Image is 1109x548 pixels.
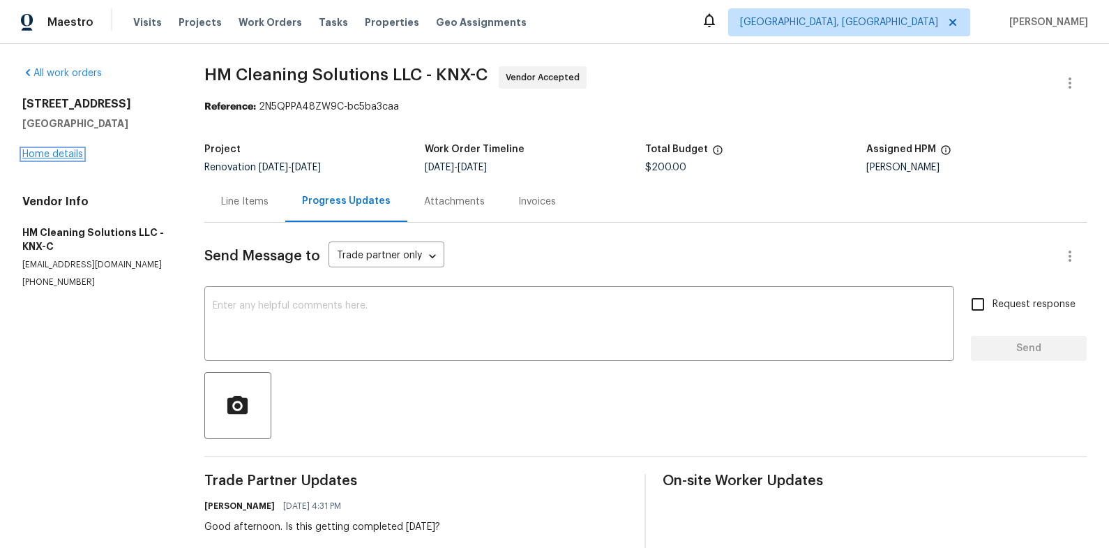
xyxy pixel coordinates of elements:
[22,117,171,131] h5: [GEOGRAPHIC_DATA]
[1004,15,1088,29] span: [PERSON_NAME]
[458,163,487,172] span: [DATE]
[425,163,454,172] span: [DATE]
[645,163,686,172] span: $200.00
[179,15,222,29] span: Projects
[204,102,256,112] b: Reference:
[259,163,321,172] span: -
[365,15,419,29] span: Properties
[47,15,93,29] span: Maestro
[22,225,171,253] h5: HM Cleaning Solutions LLC - KNX-C
[259,163,288,172] span: [DATE]
[663,474,1087,488] span: On-site Worker Updates
[329,245,444,268] div: Trade partner only
[22,195,171,209] h4: Vendor Info
[22,259,171,271] p: [EMAIL_ADDRESS][DOMAIN_NAME]
[993,297,1076,312] span: Request response
[204,249,320,263] span: Send Message to
[204,520,440,534] div: Good afternoon. Is this getting completed [DATE]?
[425,163,487,172] span: -
[22,97,171,111] h2: [STREET_ADDRESS]
[204,163,321,172] span: Renovation
[239,15,302,29] span: Work Orders
[940,145,951,163] span: The hpm assigned to this work order.
[712,145,723,163] span: The total cost of line items that have been proposed by Opendoor. This sum includes line items th...
[425,145,525,154] h5: Work Order Timeline
[436,15,527,29] span: Geo Assignments
[866,163,1087,172] div: [PERSON_NAME]
[292,163,321,172] span: [DATE]
[133,15,162,29] span: Visits
[283,499,341,513] span: [DATE] 4:31 PM
[518,195,556,209] div: Invoices
[204,100,1087,114] div: 2N5QPPA48ZW9C-bc5ba3caa
[506,71,585,84] span: Vendor Accepted
[22,149,83,159] a: Home details
[204,145,241,154] h5: Project
[204,474,628,488] span: Trade Partner Updates
[645,145,708,154] h5: Total Budget
[22,68,102,78] a: All work orders
[204,499,275,513] h6: [PERSON_NAME]
[221,195,269,209] div: Line Items
[866,145,936,154] h5: Assigned HPM
[22,276,171,288] p: [PHONE_NUMBER]
[424,195,485,209] div: Attachments
[740,15,938,29] span: [GEOGRAPHIC_DATA], [GEOGRAPHIC_DATA]
[204,66,488,83] span: HM Cleaning Solutions LLC - KNX-C
[302,194,391,208] div: Progress Updates
[319,17,348,27] span: Tasks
